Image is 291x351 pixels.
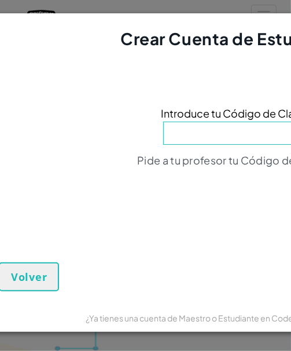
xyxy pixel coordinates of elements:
[11,270,47,284] span: Volver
